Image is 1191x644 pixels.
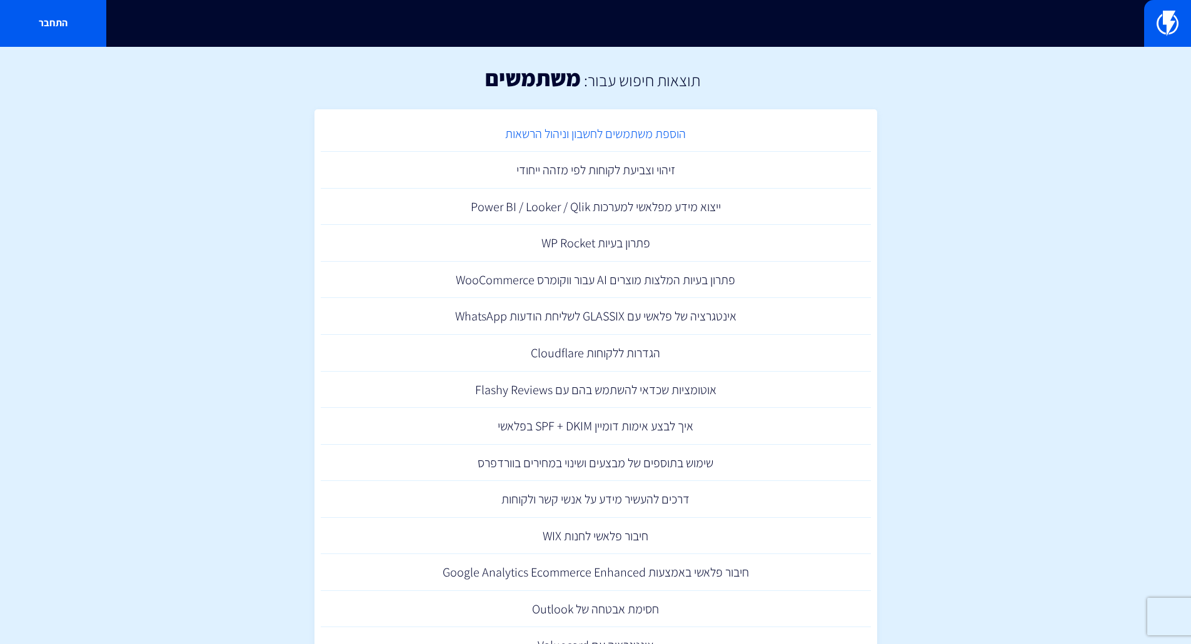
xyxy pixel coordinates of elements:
a: ייצוא מידע מפלאשי למערכות Power BI / Looker / Qlik [321,189,871,225]
a: שימוש בתוספים של מבצעים ושינוי במחירים בוורדפרס [321,445,871,482]
h2: תוצאות חיפוש עבור: [581,71,700,89]
a: פתרון בעיות המלצות מוצרים AI עבור ווקומרס WooCommerce [321,262,871,299]
a: אינטגרציה של פלאשי עם GLASSIX לשליחת הודעות WhatsApp [321,298,871,335]
a: איך לבצע אימות דומיין SPF + DKIM בפלאשי [321,408,871,445]
a: חסימת אבטחה של Outlook [321,591,871,628]
a: אוטומציות שכדאי להשתמש בהם עם Flashy Reviews [321,372,871,409]
h1: משתמשים [485,66,581,91]
a: חיבור פלאשי לחנות WIX [321,518,871,555]
a: הגדרות ללקוחות Cloudflare [321,335,871,372]
a: דרכים להעשיר מידע על אנשי קשר ולקוחות [321,481,871,518]
a: חיבור פלאשי באמצעות Google Analytics Ecommerce Enhanced [321,554,871,591]
a: פתרון בעיות WP Rocket [321,225,871,262]
a: הוספת משתמשים לחשבון וניהול הרשאות [321,116,871,152]
a: זיהוי וצביעת לקוחות לפי מזהה ייחודי [321,152,871,189]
